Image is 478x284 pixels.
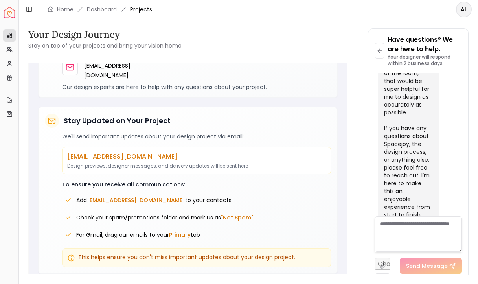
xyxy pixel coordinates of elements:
span: [EMAIL_ADDRESS][DOMAIN_NAME] [87,196,185,204]
span: This helps ensure you don't miss important updates about your design project. [78,253,295,261]
span: AL [457,2,471,17]
p: Have questions? We are here to help. [388,35,462,54]
p: To ensure you receive all communications: [62,181,331,188]
p: Design previews, designer messages, and delivery updates will be sent here [67,163,326,169]
nav: breadcrumb [48,6,152,13]
img: Spacejoy Logo [4,7,15,18]
a: Spacejoy [4,7,15,18]
h5: Stay Updated on Your Project [64,115,171,126]
span: Add to your contacts [76,196,232,204]
button: AL [456,2,472,17]
a: Home [57,6,74,13]
p: [EMAIL_ADDRESS][DOMAIN_NAME] [67,152,326,161]
span: For Gmail, drag our emails to your tab [76,231,200,239]
a: Dashboard [87,6,117,13]
span: Check your spam/promotions folder and mark us as [76,214,253,221]
span: Projects [130,6,152,13]
span: "Not Spam" [221,214,253,221]
p: We'll send important updates about your design project via email: [62,133,331,140]
p: Your designer will respond within 2 business days. [388,54,462,66]
p: Our design experts are here to help with any questions about your project. [62,83,331,91]
a: [EMAIL_ADDRESS][DOMAIN_NAME] [84,61,131,80]
span: Primary [169,231,191,239]
small: Stay on top of your projects and bring your vision home [28,42,182,50]
h3: Your Design Journey [28,28,182,41]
